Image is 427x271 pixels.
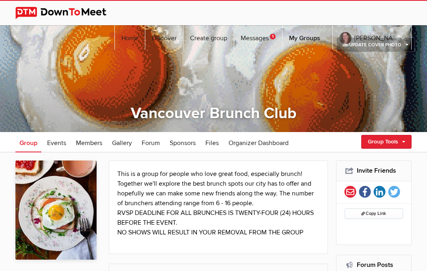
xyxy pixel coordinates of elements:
[15,7,119,19] img: DownToMeet
[76,139,102,147] span: Members
[170,139,196,147] span: Sponsors
[361,135,412,149] a: Group Tools
[205,139,219,147] span: Files
[138,132,164,152] a: Forum
[345,208,403,219] button: Copy Link
[108,132,136,152] a: Gallery
[224,132,293,152] a: Organizer Dashboard
[333,25,411,50] a: [PERSON_NAME]
[283,25,332,50] a: My Groups
[47,139,66,147] span: Events
[19,139,37,147] span: Group
[229,139,289,147] span: Organizer Dashboard
[361,211,386,216] span: Copy Link
[117,169,319,237] p: This is a group for people who love great food, especially brunch! Together we'll explore the bes...
[112,139,132,147] span: Gallery
[201,132,223,152] a: Files
[234,25,282,50] a: Messages1
[166,132,200,152] a: Sponsors
[15,132,41,152] a: Group
[270,34,276,39] span: 1
[345,161,403,180] h2: Invite Friends
[357,261,393,269] a: Forum Posts
[183,25,234,50] a: Create group
[115,25,145,50] a: Home
[43,132,70,152] a: Events
[145,25,183,50] a: Discover
[72,132,106,152] a: Members
[142,139,160,147] span: Forum
[15,160,97,260] img: Vancouver Brunch Club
